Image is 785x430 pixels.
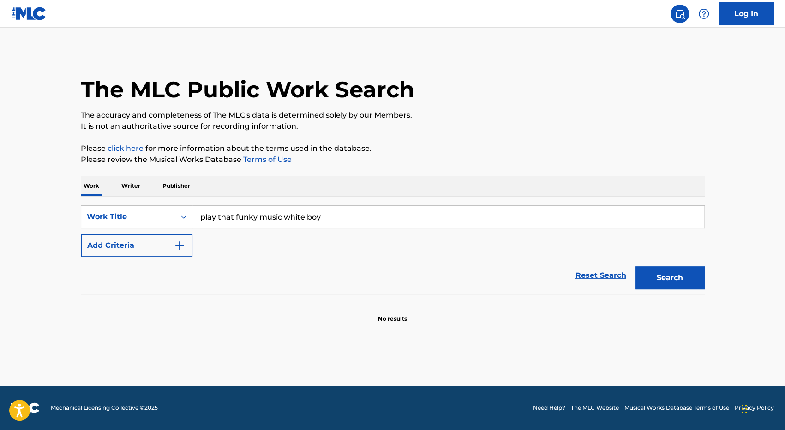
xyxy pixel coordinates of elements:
a: The MLC Website [571,404,619,412]
p: No results [378,304,407,323]
p: The accuracy and completeness of The MLC's data is determined solely by our Members. [81,110,705,121]
a: click here [108,144,144,153]
button: Search [635,266,705,289]
a: Privacy Policy [735,404,774,412]
a: Log In [719,2,774,25]
a: Public Search [671,5,689,23]
img: search [674,8,685,19]
h1: The MLC Public Work Search [81,76,414,103]
div: Drag [742,395,747,423]
button: Add Criteria [81,234,192,257]
p: Publisher [160,176,193,196]
a: Terms of Use [241,155,292,164]
p: Writer [119,176,143,196]
span: Mechanical Licensing Collective © 2025 [51,404,158,412]
iframe: Chat Widget [739,386,785,430]
a: Need Help? [533,404,565,412]
a: Reset Search [571,265,631,286]
p: Work [81,176,102,196]
img: 9d2ae6d4665cec9f34b9.svg [174,240,185,251]
img: logo [11,402,40,413]
img: help [698,8,709,19]
div: Work Title [87,211,170,222]
form: Search Form [81,205,705,294]
p: It is not an authoritative source for recording information. [81,121,705,132]
p: Please for more information about the terms used in the database. [81,143,705,154]
a: Musical Works Database Terms of Use [624,404,729,412]
div: Help [695,5,713,23]
p: Please review the Musical Works Database [81,154,705,165]
img: MLC Logo [11,7,47,20]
